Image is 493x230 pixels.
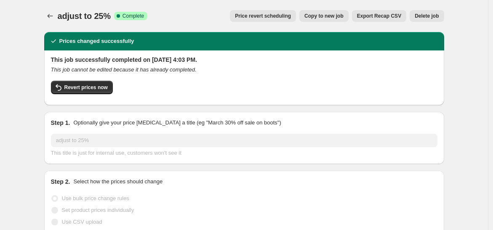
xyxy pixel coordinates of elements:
[51,177,70,186] h2: Step 2.
[235,13,291,19] span: Price revert scheduling
[51,66,197,73] i: This job cannot be edited because it has already completed.
[357,13,401,19] span: Export Recap CSV
[62,219,102,225] span: Use CSV upload
[62,195,129,201] span: Use bulk price change rules
[230,10,296,22] button: Price revert scheduling
[123,13,144,19] span: Complete
[51,81,113,94] button: Revert prices now
[352,10,406,22] button: Export Recap CSV
[73,177,163,186] p: Select how the prices should change
[62,207,134,213] span: Set product prices individually
[73,119,281,127] p: Optionally give your price [MEDICAL_DATA] a title (eg "March 30% off sale on boots")
[51,150,181,156] span: This title is just for internal use, customers won't see it
[58,11,111,21] span: adjust to 25%
[64,84,108,91] span: Revert prices now
[415,13,439,19] span: Delete job
[410,10,444,22] button: Delete job
[51,56,437,64] h2: This job successfully completed on [DATE] 4:03 PM.
[59,37,134,45] h2: Prices changed successfully
[299,10,349,22] button: Copy to new job
[51,119,70,127] h2: Step 1.
[44,10,56,22] button: Price change jobs
[304,13,344,19] span: Copy to new job
[51,134,437,147] input: 30% off holiday sale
